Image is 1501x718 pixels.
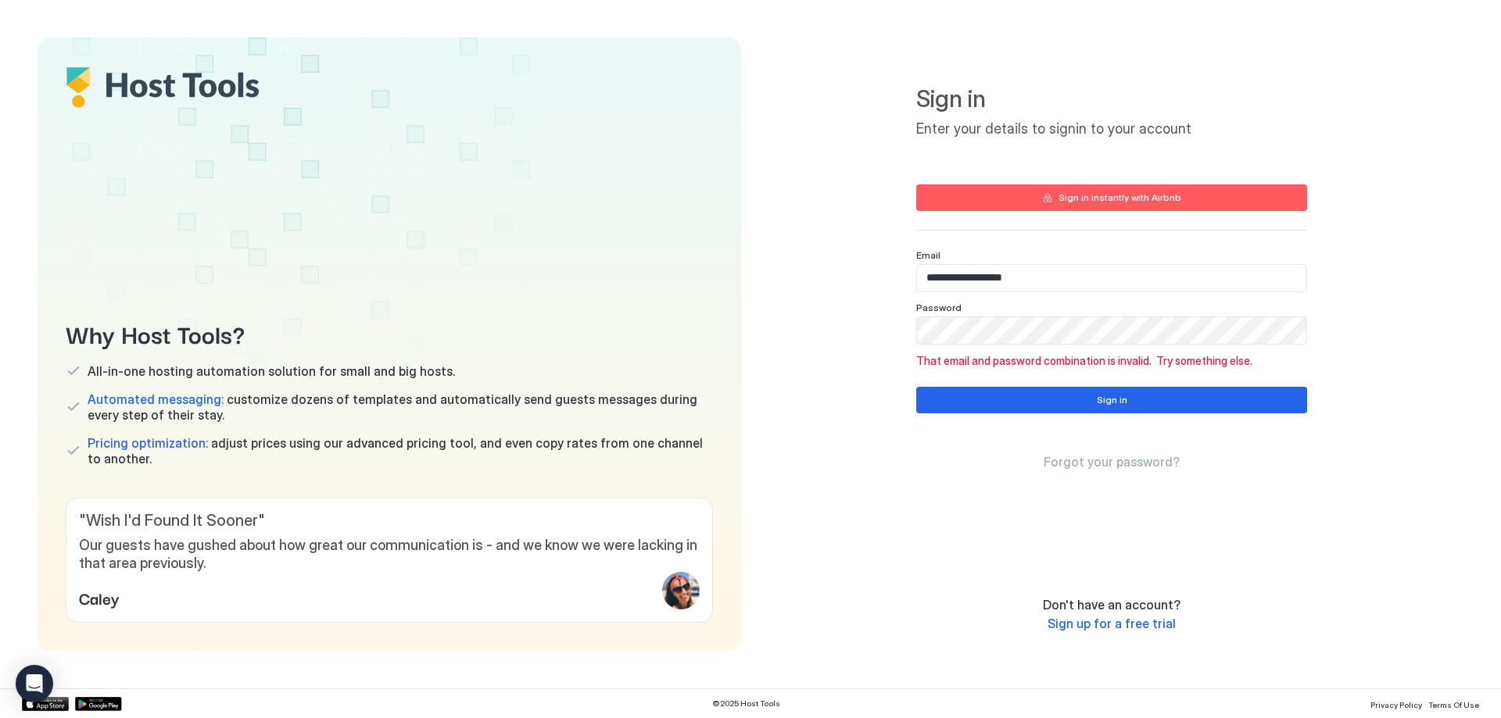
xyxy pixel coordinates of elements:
a: Privacy Policy [1370,695,1422,712]
div: Sign in instantly with Airbnb [1059,191,1181,205]
input: Input Field [917,317,1306,344]
span: Privacy Policy [1370,700,1422,709]
span: Caley [79,586,120,609]
span: Sign up for a free trial [1048,616,1176,631]
span: Why Host Tools? [66,316,713,351]
a: Sign up for a free trial [1048,616,1176,632]
span: Email [916,249,940,261]
a: Google Play Store [75,697,122,711]
a: Forgot your password? [1044,454,1180,470]
div: Sign in [1097,393,1127,407]
span: Our guests have gushed about how great our communication is - and we know we were lacking in that... [79,537,700,572]
button: Sign in instantly with Airbnb [916,184,1307,211]
span: Pricing optimization: [88,435,208,451]
span: adjust prices using our advanced pricing tool, and even copy rates from one channel to another. [88,435,713,466]
span: Don't have an account? [1043,597,1180,613]
span: Password [916,302,962,313]
span: That email and password combination is invalid. Try something else. [916,354,1307,368]
span: Terms Of Use [1428,700,1479,709]
input: Input Field [917,265,1306,291]
div: profile [662,572,700,609]
span: All-in-one hosting automation solution for small and big hosts. [88,363,455,379]
span: Sign in [916,84,1307,114]
span: Automated messaging: [88,391,224,407]
span: Enter your details to signin to your account [916,120,1307,138]
button: Sign in [916,387,1307,413]
span: © 2025 Host Tools [712,698,780,709]
div: Open Intercom Messenger [16,665,53,702]
span: customize dozens of templates and automatically send guests messages during every step of their s... [88,391,713,423]
a: App Store [22,697,69,711]
a: Terms Of Use [1428,695,1479,712]
span: " Wish I'd Found It Sooner " [79,511,700,530]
